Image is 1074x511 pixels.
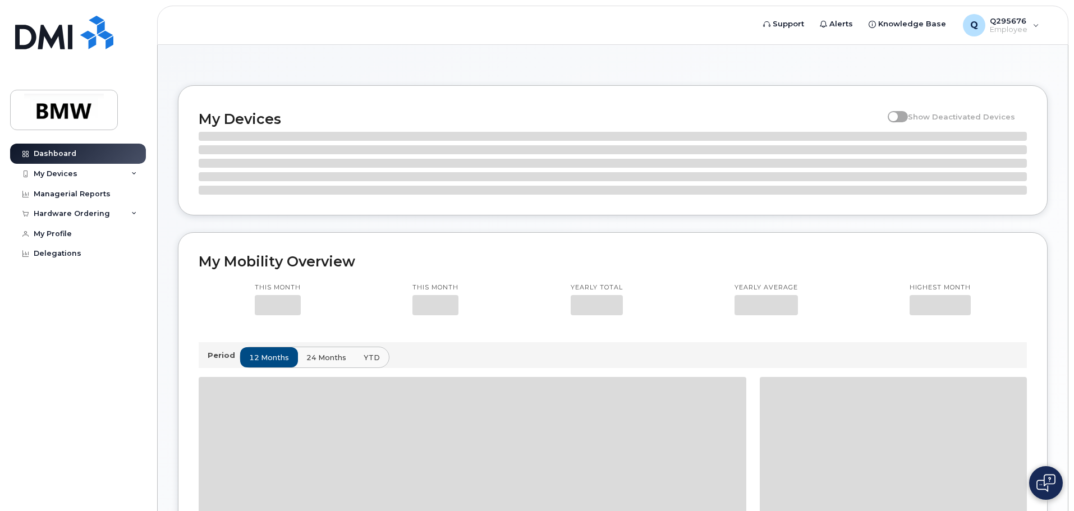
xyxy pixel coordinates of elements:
p: Highest month [910,283,971,292]
span: Show Deactivated Devices [908,112,1015,121]
h2: My Devices [199,111,882,127]
p: This month [255,283,301,292]
p: Period [208,350,240,361]
span: YTD [364,352,380,363]
h2: My Mobility Overview [199,253,1027,270]
input: Show Deactivated Devices [888,106,897,115]
p: Yearly average [735,283,798,292]
img: Open chat [1036,474,1055,492]
p: Yearly total [571,283,623,292]
p: This month [412,283,458,292]
span: 24 months [306,352,346,363]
